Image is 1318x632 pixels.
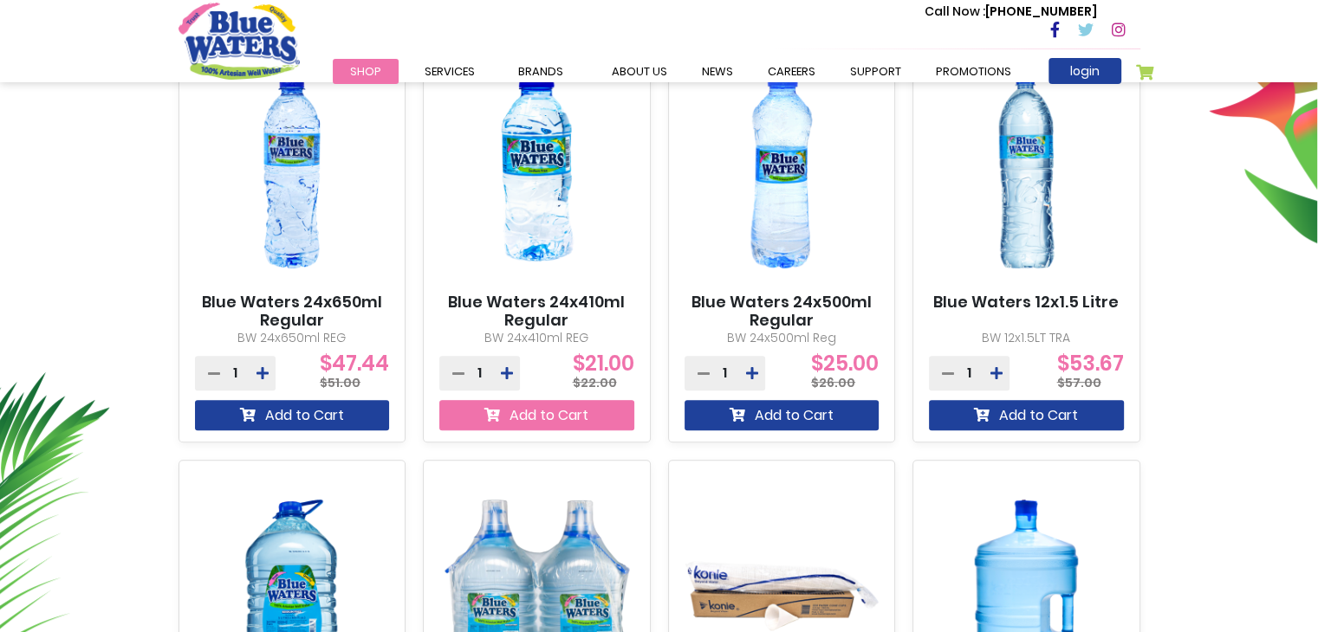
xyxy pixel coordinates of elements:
a: support [833,59,919,84]
button: Add to Cart [929,400,1124,430]
p: BW 24x500ml Reg [685,329,880,347]
span: $22.00 [573,374,617,391]
span: $57.00 [1057,374,1101,391]
p: BW 12x1.5LT TRA [929,329,1124,347]
span: Brands [518,63,563,80]
a: Promotions [919,59,1029,84]
a: store logo [179,3,300,79]
a: Blue Waters 24x410ml Regular [439,293,634,330]
button: Add to Cart [685,400,880,430]
button: Add to Cart [439,400,634,430]
a: login [1049,58,1121,84]
a: about us [594,59,685,84]
a: Blue Waters 12x1.5 Litre [933,293,1119,312]
img: Blue Waters 24x410ml Regular [439,49,634,293]
span: $53.67 [1057,364,1124,380]
span: Shop [350,63,381,80]
span: $26.00 [811,374,855,391]
span: Call Now : [925,3,985,20]
img: Blue Waters 24x500ml Regular [685,49,880,293]
img: Blue Waters 12x1.5 Litre [929,49,1124,293]
span: $47.44 [320,364,389,380]
button: Add to Cart [195,400,390,430]
a: News [685,59,750,84]
span: Services [425,63,475,80]
img: Blue Waters 24x650ml Regular [195,49,390,293]
span: $51.00 [320,374,360,391]
p: BW 24x650ml REG [195,329,390,347]
span: $25.00 [811,364,879,380]
a: careers [750,59,833,84]
a: Blue Waters 24x500ml Regular [685,293,880,330]
p: [PHONE_NUMBER] [925,3,1097,21]
a: Blue Waters 24x650ml Regular [195,293,390,330]
p: BW 24x410ml REG [439,329,634,347]
span: $21.00 [573,364,634,380]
